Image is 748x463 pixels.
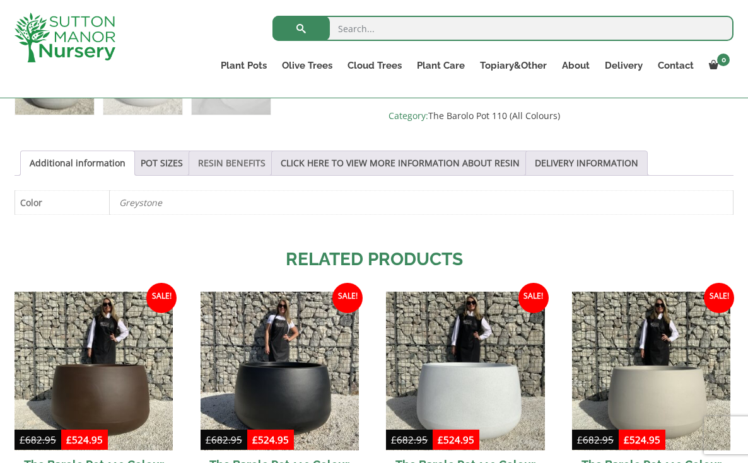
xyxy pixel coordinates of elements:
bdi: 524.95 [438,433,474,446]
h2: Related products [15,246,733,273]
span: Sale! [146,283,177,313]
a: The Barolo Pot 110 (All Colours) [428,110,560,122]
bdi: 682.95 [391,433,428,446]
span: £ [624,433,629,446]
a: Topiary&Other [472,57,554,74]
img: The Barolo Pot 110 Colour Champagne [572,292,730,450]
a: Delivery [597,57,650,74]
a: RESIN BENEFITS [198,151,266,175]
a: About [554,57,597,74]
img: The Barolo Pot 110 Colour Mocha Brown [15,292,173,450]
bdi: 682.95 [577,433,614,446]
a: CLICK HERE TO VIEW MORE INFORMATION ABOUT RESIN [281,151,520,175]
bdi: 682.95 [20,433,56,446]
a: DELIVERY INFORMATION [535,151,638,175]
table: Product Details [15,190,733,215]
a: Plant Pots [213,57,274,74]
span: £ [20,433,25,446]
span: 0 [717,54,730,66]
span: £ [252,433,258,446]
span: £ [438,433,443,446]
th: Color [15,190,110,214]
a: POT SIZES [141,151,183,175]
img: The Barolo Pot 110 Colour White Granite [386,292,544,450]
span: £ [391,433,397,446]
span: Sale! [332,283,363,313]
bdi: 682.95 [206,433,242,446]
a: Plant Care [409,57,472,74]
a: Olive Trees [274,57,340,74]
span: £ [66,433,72,446]
bdi: 524.95 [66,433,103,446]
span: Category: [389,108,733,123]
input: Search... [272,16,733,41]
bdi: 524.95 [252,433,289,446]
span: Sale! [704,283,734,313]
span: Sale! [518,283,549,313]
img: logo [15,13,115,62]
p: Greystone [119,191,723,214]
bdi: 524.95 [624,433,660,446]
a: Cloud Trees [340,57,409,74]
img: The Barolo Pot 110 Colour Black [201,292,359,450]
a: Contact [650,57,701,74]
span: £ [577,433,583,446]
a: Additional information [30,151,126,175]
a: 0 [701,57,733,74]
span: £ [206,433,211,446]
